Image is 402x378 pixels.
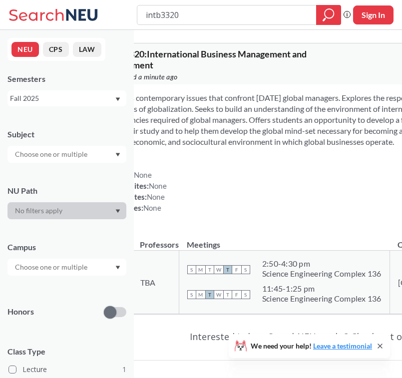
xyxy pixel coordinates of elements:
[132,251,179,314] td: TBA
[11,42,39,57] button: NEU
[179,229,390,251] th: Meetings
[7,259,126,276] div: Dropdown arrow
[262,259,382,269] div: 2:50 - 4:30 pm
[196,290,205,299] span: M
[111,71,178,82] span: Updated a minute ago
[115,97,120,101] svg: Dropdown arrow
[147,192,165,201] span: None
[10,93,114,104] div: Fall 2025
[7,129,126,140] div: Subject
[187,290,196,299] span: S
[232,265,241,274] span: F
[241,265,250,274] span: S
[8,363,126,376] label: Lecture
[7,73,126,84] div: Semesters
[101,169,167,213] div: NUPaths: Prerequisites: Corequisites: Course fees:
[223,290,232,299] span: T
[115,266,120,270] svg: Dropdown arrow
[122,364,126,375] span: 1
[7,346,126,357] span: Class Type
[187,265,196,274] span: S
[73,42,101,57] button: LAW
[7,185,126,196] div: NU Path
[43,42,69,57] button: CPS
[196,265,205,274] span: M
[205,265,214,274] span: T
[132,229,179,251] th: Professors
[10,261,94,273] input: Choose one or multiple
[7,90,126,106] div: Fall 2025Dropdown arrow
[262,294,382,304] div: Science Engineering Complex 136
[149,181,167,190] span: None
[214,265,223,274] span: W
[145,6,309,23] input: Class, professor, course number, "phrase"
[323,8,335,22] svg: magnifying glass
[10,148,94,160] input: Choose one or multiple
[7,202,126,219] div: Dropdown arrow
[143,203,161,212] span: None
[214,290,223,299] span: W
[223,265,232,274] span: T
[353,5,394,24] button: Sign In
[7,306,34,318] p: Honors
[115,209,120,213] svg: Dropdown arrow
[115,153,120,157] svg: Dropdown arrow
[101,48,307,70] span: INTB 3320 : International Business Management and Environment
[7,146,126,163] div: Dropdown arrow
[205,290,214,299] span: T
[134,170,152,179] span: None
[262,269,382,279] div: Science Engineering Complex 136
[7,242,126,253] div: Campus
[251,343,372,350] span: We need your help!
[313,342,372,350] a: Leave a testimonial
[232,290,241,299] span: F
[241,290,250,299] span: S
[262,284,382,294] div: 11:45 - 1:25 pm
[316,5,341,25] div: magnifying glass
